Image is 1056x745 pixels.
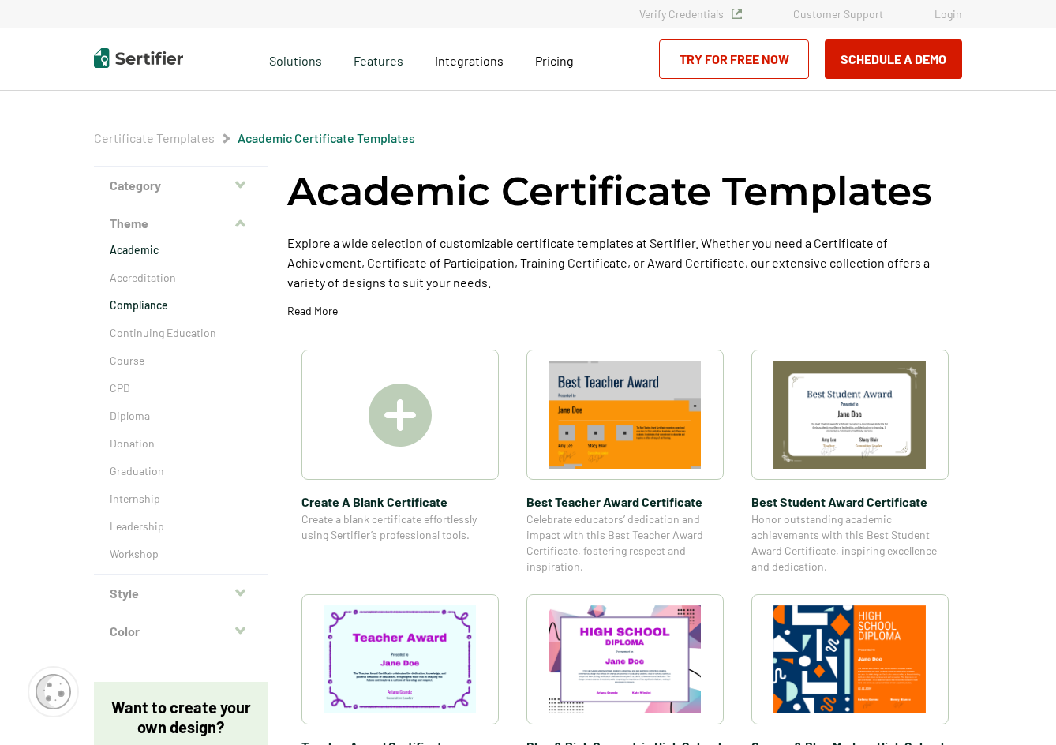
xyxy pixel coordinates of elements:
[549,361,702,469] img: Best Teacher Award Certificate​
[793,7,883,21] a: Customer Support
[110,270,252,286] a: Accreditation
[549,605,702,713] img: Blue & Pink Geometric High School Diploma Template
[94,612,268,650] button: Color
[825,39,962,79] button: Schedule a Demo
[535,49,574,69] a: Pricing
[94,167,268,204] button: Category
[94,204,268,242] button: Theme
[110,698,252,737] p: Want to create your own design?
[110,380,252,396] a: CPD
[639,7,742,21] a: Verify Credentials
[287,233,962,292] p: Explore a wide selection of customizable certificate templates at Sertifier. Whether you need a C...
[535,53,574,68] span: Pricing
[110,491,252,507] a: Internship
[526,492,724,511] span: Best Teacher Award Certificate​
[36,674,71,709] img: Cookie Popup Icon
[287,303,338,319] p: Read More
[110,463,252,479] a: Graduation
[751,350,949,575] a: Best Student Award Certificate​Best Student Award Certificate​Honor outstanding academic achievem...
[269,49,322,69] span: Solutions
[110,298,252,313] a: Compliance
[526,350,724,575] a: Best Teacher Award Certificate​Best Teacher Award Certificate​Celebrate educators’ dedication and...
[94,130,215,146] span: Certificate Templates
[287,166,932,217] h1: Academic Certificate Templates
[110,325,252,341] a: Continuing Education
[751,511,949,575] span: Honor outstanding academic achievements with this Best Student Award Certificate, inspiring excel...
[110,546,252,562] a: Workshop
[110,242,252,258] a: Academic
[238,130,415,145] a: Academic Certificate Templates
[324,605,477,713] img: Teacher Award Certificate
[977,669,1056,745] iframe: Chat Widget
[110,408,252,424] a: Diploma
[94,130,215,145] a: Certificate Templates
[773,605,927,713] img: Orange & Blue Modern High School Diploma Template
[94,242,268,575] div: Theme
[301,492,499,511] span: Create A Blank Certificate
[435,49,504,69] a: Integrations
[301,511,499,543] span: Create a blank certificate effortlessly using Sertifier’s professional tools.
[110,353,252,369] a: Course
[369,384,432,447] img: Create A Blank Certificate
[94,575,268,612] button: Style
[238,130,415,146] span: Academic Certificate Templates
[659,39,809,79] a: Try for Free Now
[435,53,504,68] span: Integrations
[94,130,415,146] div: Breadcrumb
[732,9,742,19] img: Verified
[751,492,949,511] span: Best Student Award Certificate​
[110,519,252,534] a: Leadership
[934,7,962,21] a: Login
[110,436,252,451] a: Donation
[354,49,403,69] span: Features
[526,511,724,575] span: Celebrate educators’ dedication and impact with this Best Teacher Award Certificate, fostering re...
[773,361,927,469] img: Best Student Award Certificate​
[94,48,183,68] img: Sertifier | Digital Credentialing Platform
